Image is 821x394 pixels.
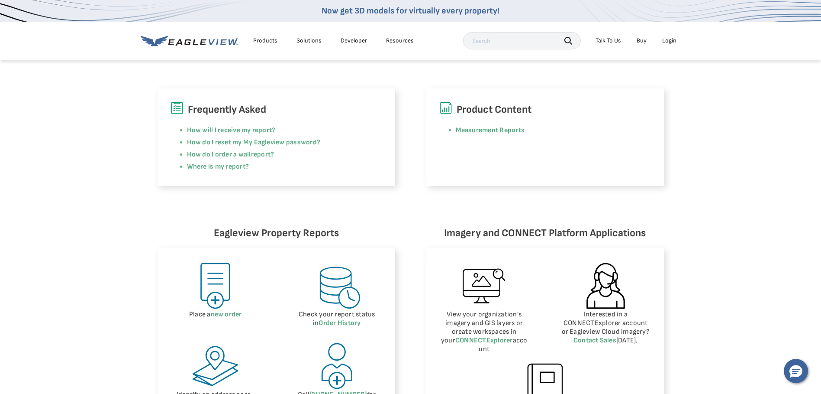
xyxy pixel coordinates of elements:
p: Interested in a CONNECTExplorer account or Eagleview Cloud imagery? [DATE]. [560,310,651,345]
a: CONNECTExplorer [455,336,513,345]
a: Developer [341,37,367,45]
h6: Frequently Asked [171,101,382,118]
a: Buy [637,37,647,45]
h6: Product Content [439,101,651,118]
div: Resources [386,37,414,45]
p: Check your report status in [292,310,382,328]
a: Contact Sales [573,336,616,345]
input: Search [463,32,581,49]
a: How do I reset my My Eagleview password? [187,138,321,147]
a: new order [211,310,242,319]
div: Talk To Us [596,37,621,45]
a: Measurement Reports [456,126,525,134]
h6: Eagleview Property Reports [158,225,395,241]
a: ? [270,150,274,159]
button: Hello, have a question? Let’s chat. [784,359,808,383]
div: Products [253,37,277,45]
p: View your organization’s imagery and GIS layers or create workspaces in your account [439,310,530,354]
a: report [251,150,270,159]
a: How do I order a wall [187,150,251,159]
div: Login [662,37,676,45]
p: Place a [171,310,261,319]
a: How will I receive my report? [187,126,276,134]
a: Where is my report? [187,163,249,171]
a: Order History [319,319,361,327]
div: Solutions [296,37,322,45]
a: Now get 3D models for virtually every property! [322,6,499,16]
h6: Imagery and CONNECT Platform Applications [426,225,664,241]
